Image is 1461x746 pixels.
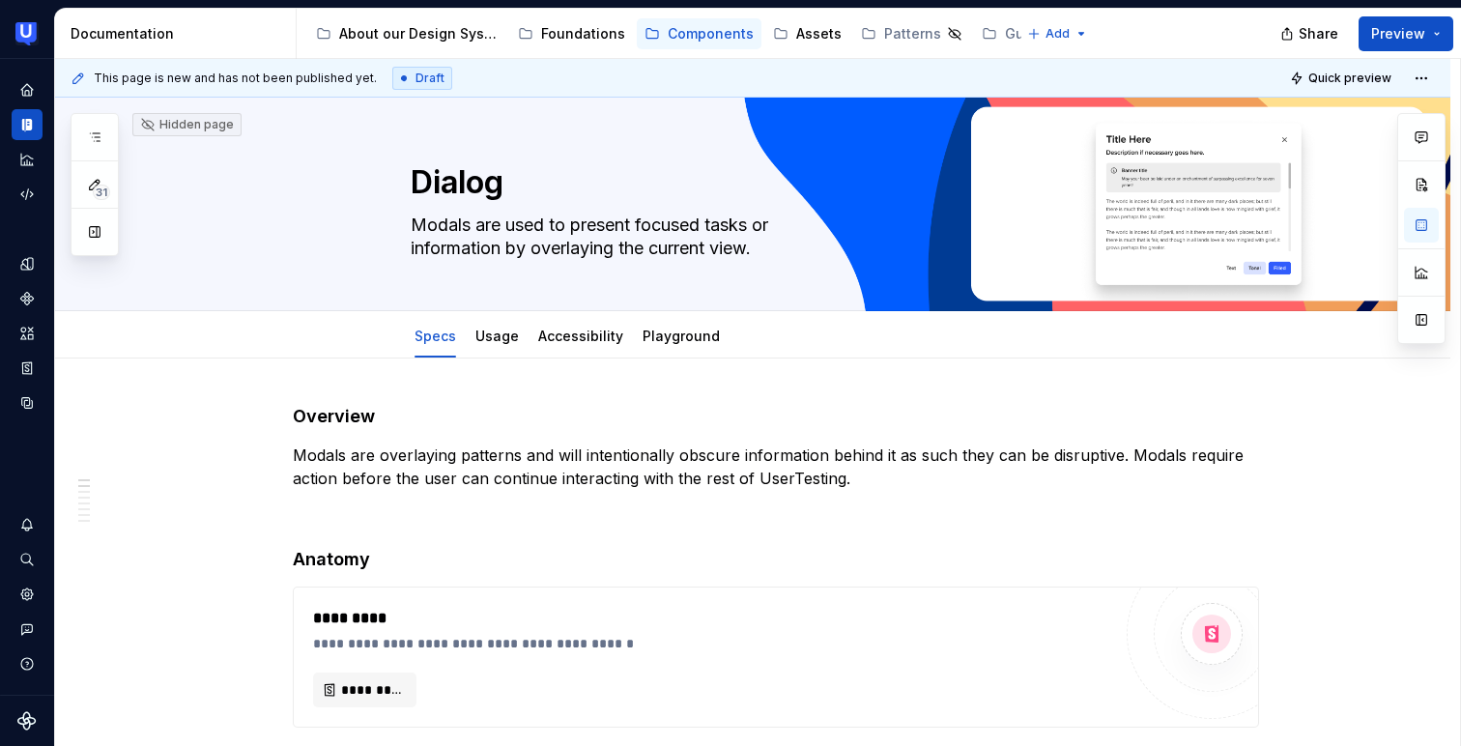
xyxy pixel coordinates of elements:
button: Share [1271,16,1351,51]
a: Storybook stories [12,353,43,384]
textarea: Modals are used to present focused tasks or information by overlaying the current view. [407,210,1137,264]
div: Assets [796,24,842,43]
div: Accessibility [530,315,631,356]
div: Playground [635,315,728,356]
div: Hidden page [140,117,234,132]
div: Page tree [308,14,1017,53]
a: Accessibility [538,328,623,344]
a: Data sources [12,387,43,418]
div: About our Design System [339,24,499,43]
svg: Supernova Logo [17,711,37,731]
a: Assets [765,18,849,49]
a: Assets [12,318,43,349]
a: Settings [12,579,43,610]
h4: Anatomy [293,548,1259,571]
button: Preview [1359,16,1453,51]
a: Code automation [12,179,43,210]
a: Guidelines [974,18,1107,49]
a: Home [12,74,43,105]
h4: Overview [293,405,1259,428]
div: Foundations [541,24,625,43]
a: Playground [643,328,720,344]
a: Foundations [510,18,633,49]
div: Usage [468,315,527,356]
button: Quick preview [1284,65,1400,92]
a: Documentation [12,109,43,140]
a: About our Design System [308,18,506,49]
div: Components [668,24,754,43]
span: Share [1299,24,1338,43]
a: Specs [415,328,456,344]
button: Contact support [12,614,43,645]
a: Design tokens [12,248,43,279]
a: Patterns [853,18,970,49]
span: 31 [93,185,110,200]
div: Specs [407,315,464,356]
a: Components [637,18,761,49]
p: Modals are overlaying patterns and will intentionally obscure information behind it as such they ... [293,444,1259,490]
span: This page is new and has not been published yet. [94,71,377,86]
a: Analytics [12,144,43,175]
div: Guidelines [1005,24,1078,43]
button: Notifications [12,509,43,540]
span: Add [1046,26,1070,42]
button: Add [1021,20,1094,47]
div: Documentation [71,24,288,43]
textarea: Dialog [407,159,1137,206]
span: Preview [1371,24,1425,43]
a: Components [12,283,43,314]
img: 41adf70f-fc1c-4662-8e2d-d2ab9c673b1b.png [15,22,39,45]
span: Draft [415,71,444,86]
span: Quick preview [1308,71,1391,86]
a: Usage [475,328,519,344]
button: Search ⌘K [12,544,43,575]
div: Patterns [884,24,941,43]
